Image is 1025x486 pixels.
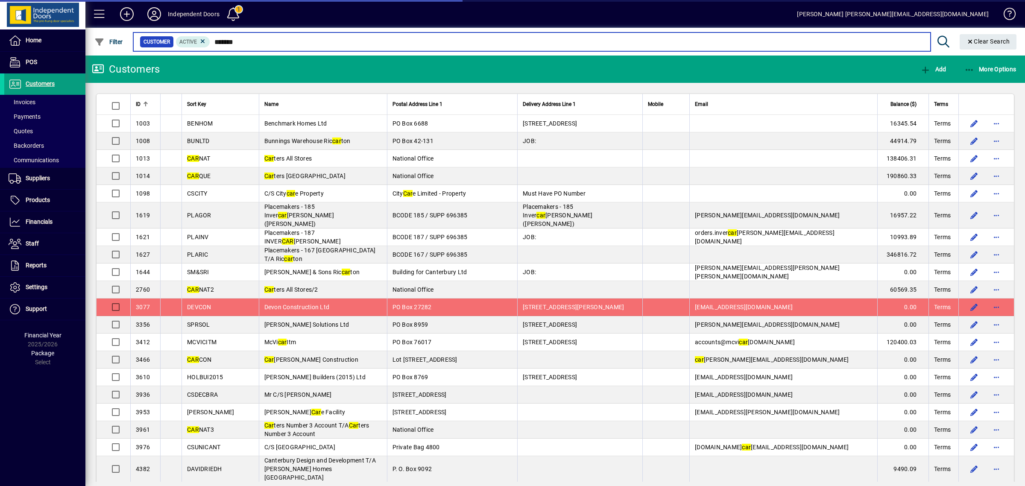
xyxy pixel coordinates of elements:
div: Name [264,100,382,109]
span: C/S City e Property [264,190,324,197]
em: Car [264,286,274,293]
span: Terms [934,285,951,294]
span: Benchmark Homes Ltd [264,120,327,127]
span: HOLBUI2015 [187,374,223,381]
div: Email [695,100,872,109]
span: [PERSON_NAME] e Facility [264,409,346,416]
span: 3953 [136,409,150,416]
button: More options [990,265,1003,279]
span: Sort Key [187,100,206,109]
span: CSCITY [187,190,208,197]
span: [STREET_ADDRESS] [523,339,577,345]
span: 1621 [136,234,150,240]
button: Edit [967,335,981,349]
em: car [332,138,341,144]
td: 120400.03 [877,334,928,351]
button: Edit [967,187,981,200]
span: Canterbury Design and Development T/A [PERSON_NAME] Homes [GEOGRAPHIC_DATA] [264,457,376,481]
a: Financials [4,211,85,233]
em: CAR [187,155,199,162]
span: National Office [392,286,434,293]
button: More options [990,335,1003,349]
em: car [278,212,287,219]
span: PLARIC [187,251,208,258]
em: Car [264,173,274,179]
button: Add [918,61,948,77]
em: car [278,339,287,345]
button: Edit [967,405,981,419]
a: Suppliers [4,168,85,189]
td: 16957.22 [877,202,928,228]
span: Placemakers - 187 INVER [PERSON_NAME] [264,229,341,245]
span: [PERSON_NAME][EMAIL_ADDRESS][DOMAIN_NAME] [695,321,840,328]
span: Payments [9,113,41,120]
button: More options [990,318,1003,331]
span: NAT3 [187,426,214,433]
button: Edit [967,230,981,244]
em: car [342,269,351,275]
em: CAR [187,426,199,433]
span: Terms [934,338,951,346]
span: 3961 [136,426,150,433]
span: Terms [934,137,951,145]
a: Quotes [4,124,85,138]
span: DAVIDRIEDH [187,466,222,472]
button: More options [990,423,1003,436]
td: 0.00 [877,316,928,334]
span: National Office [392,155,434,162]
span: Building for Canterbury Ltd [392,269,467,275]
em: CAR [187,173,199,179]
span: [PERSON_NAME][EMAIL_ADDRESS][DOMAIN_NAME] [695,356,849,363]
span: [PERSON_NAME] Solutions Ltd [264,321,349,328]
span: BUNLTD [187,138,210,144]
td: 0.00 [877,185,928,202]
button: More options [990,187,1003,200]
button: Edit [967,462,981,476]
em: Car [349,422,359,429]
span: [PERSON_NAME][EMAIL_ADDRESS][DOMAIN_NAME] [695,212,840,219]
span: 1627 [136,251,150,258]
span: 3976 [136,444,150,451]
span: Filter [94,38,123,45]
span: Terms [934,154,951,163]
button: Add [113,6,141,22]
span: Delivery Address Line 1 [523,100,576,109]
button: Edit [967,152,981,165]
span: QUE [187,173,211,179]
span: Terms [934,303,951,311]
span: Must Have PO Number [523,190,586,197]
span: [STREET_ADDRESS][PERSON_NAME] [523,304,624,310]
button: More options [990,248,1003,261]
span: DEVCON [187,304,211,310]
span: Devon Construction Ltd [264,304,330,310]
em: car [536,212,545,219]
span: National Office [392,426,434,433]
a: Products [4,190,85,211]
a: Invoices [4,95,85,109]
span: Communications [9,157,59,164]
button: More options [990,208,1003,222]
a: Settings [4,277,85,298]
td: 44914.79 [877,132,928,150]
span: 3077 [136,304,150,310]
a: Support [4,299,85,320]
span: McVi Itm [264,339,296,345]
button: Edit [967,318,981,331]
span: Private Bag 4800 [392,444,440,451]
span: Terms [934,100,948,109]
span: Quotes [9,128,33,135]
span: 1003 [136,120,150,127]
span: MCVICITM [187,339,217,345]
span: Customers [26,80,55,87]
span: [STREET_ADDRESS] [523,321,577,328]
em: Car [311,409,321,416]
em: car [695,356,704,363]
span: Terms [934,355,951,364]
span: [EMAIL_ADDRESS][DOMAIN_NAME] [695,391,793,398]
span: Package [31,350,54,357]
span: BCODE 187 / SUPP 696385 [392,234,468,240]
span: Terms [934,465,951,473]
span: P. O. Box 9092 [392,466,432,472]
span: PO Box 8769 [392,374,428,381]
span: 1013 [136,155,150,162]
